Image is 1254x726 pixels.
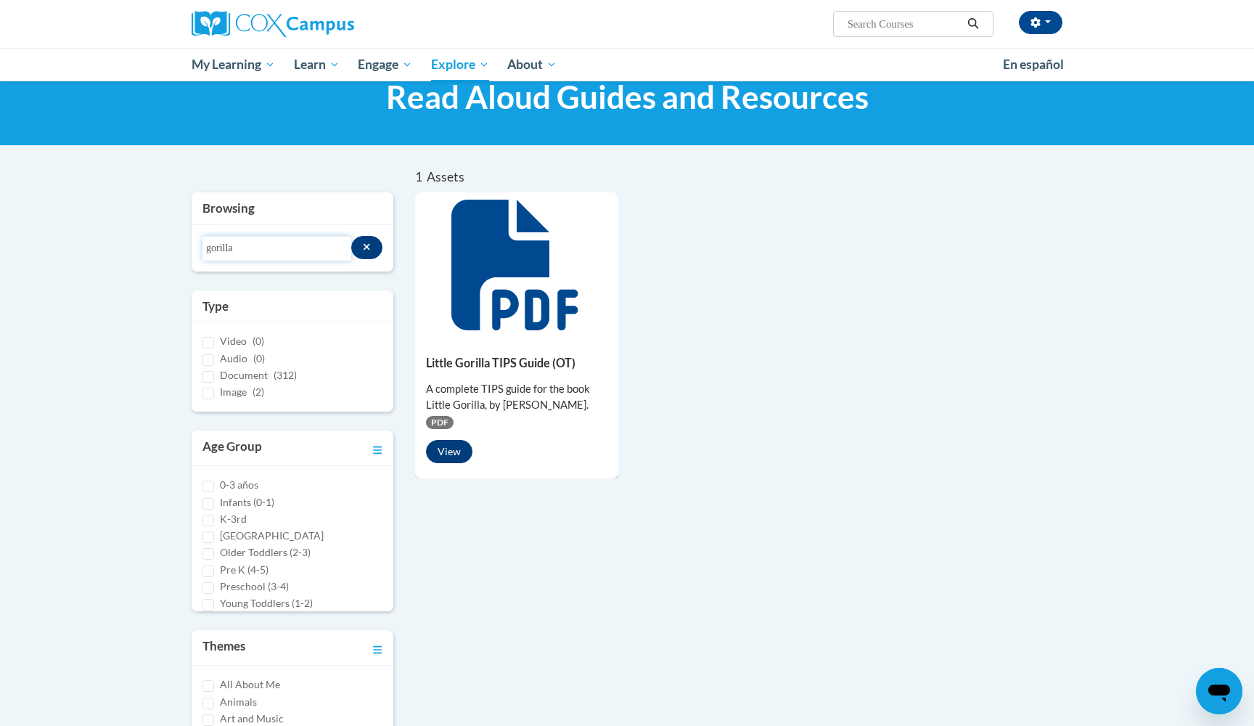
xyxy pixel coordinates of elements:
[274,369,297,381] span: (312)
[426,416,454,429] span: PDF
[202,298,382,315] h3: Type
[220,335,247,347] span: Video
[220,386,247,398] span: Image
[426,356,608,370] h5: Little Gorilla TIPS Guide (OT)
[220,595,313,611] label: Young Toddlers (1-2)
[220,544,311,560] label: Older Toddlers (2-3)
[220,369,268,381] span: Document
[192,11,467,37] a: Cox Campus
[170,48,1084,81] div: Main menu
[220,579,289,595] label: Preschool (3-4)
[1003,57,1064,72] span: En español
[202,637,245,658] h3: Themes
[202,200,382,217] h3: Browsing
[253,335,264,347] span: (0)
[202,438,262,458] h3: Age Group
[220,562,269,578] label: Pre K (4-5)
[846,15,962,33] input: Search Courses
[220,477,258,493] label: 0-3 años
[499,48,567,81] a: About
[427,169,464,184] span: Assets
[284,48,349,81] a: Learn
[192,56,275,73] span: My Learning
[220,511,247,527] label: K-3rd
[253,386,264,398] span: (2)
[1196,668,1242,714] iframe: Button to launch messaging window
[426,440,472,463] button: View
[422,48,499,81] a: Explore
[373,438,382,458] a: Toggle collapse
[507,56,557,73] span: About
[253,352,265,364] span: (0)
[294,56,340,73] span: Learn
[993,49,1073,80] a: En español
[202,236,351,261] input: Search resources
[220,694,257,710] label: Animals
[431,56,489,73] span: Explore
[220,352,247,364] span: Audio
[220,528,324,544] label: [GEOGRAPHIC_DATA]
[373,637,382,658] a: Toggle collapse
[1019,11,1062,34] button: Account Settings
[426,381,608,413] div: A complete TIPS guide for the book Little Gorilla, by [PERSON_NAME].
[220,677,280,693] label: All About Me
[351,236,382,259] button: Search resources
[220,494,274,510] label: Infants (0-1)
[386,78,869,116] span: Read Aloud Guides and Resources
[415,169,422,184] span: 1
[358,56,412,73] span: Engage
[962,15,984,33] button: Search
[192,11,354,37] img: Cox Campus
[182,48,284,81] a: My Learning
[348,48,422,81] a: Engage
